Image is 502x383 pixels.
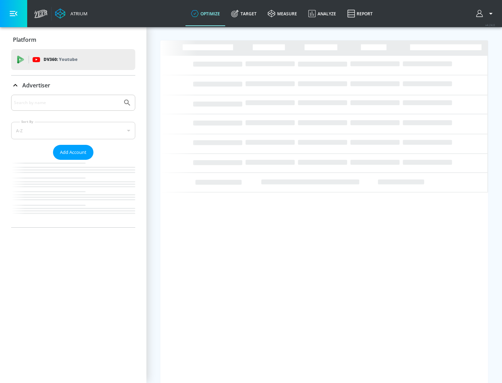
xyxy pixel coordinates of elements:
p: DV360: [44,56,77,63]
nav: list of Advertiser [11,160,135,227]
p: Youtube [59,56,77,63]
div: Atrium [68,10,88,17]
p: Platform [13,36,36,44]
a: Analyze [303,1,342,26]
div: Advertiser [11,95,135,227]
a: Atrium [55,8,88,19]
button: Add Account [53,145,93,160]
span: v 4.24.0 [485,23,495,27]
div: Platform [11,30,135,49]
a: measure [262,1,303,26]
a: Target [226,1,262,26]
div: A-Z [11,122,135,139]
label: Sort By [20,119,35,124]
a: Report [342,1,378,26]
span: Add Account [60,148,86,156]
p: Advertiser [22,81,50,89]
input: Search by name [14,98,120,107]
div: DV360: Youtube [11,49,135,70]
div: Advertiser [11,76,135,95]
a: optimize [185,1,226,26]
